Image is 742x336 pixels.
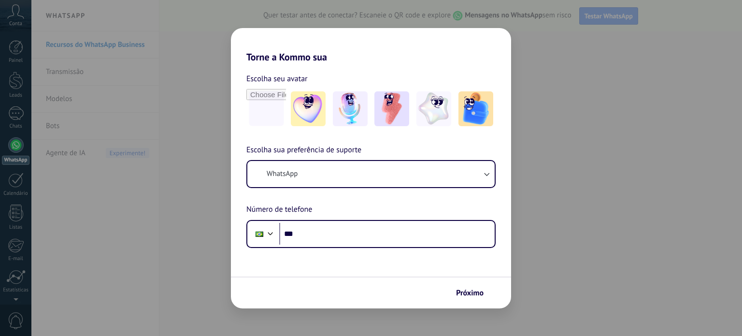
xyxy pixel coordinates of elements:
[247,161,495,187] button: WhatsApp
[267,169,298,179] span: WhatsApp
[231,28,511,63] h2: Torne a Kommo sua
[458,91,493,126] img: -5.jpeg
[250,224,269,244] div: Brazil: + 55
[246,144,361,157] span: Escolha sua preferência de suporte
[416,91,451,126] img: -4.jpeg
[333,91,368,126] img: -2.jpeg
[291,91,326,126] img: -1.jpeg
[246,204,312,216] span: Número de telefone
[374,91,409,126] img: -3.jpeg
[452,285,497,301] button: Próximo
[246,73,308,85] span: Escolha seu avatar
[456,290,484,296] span: Próximo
